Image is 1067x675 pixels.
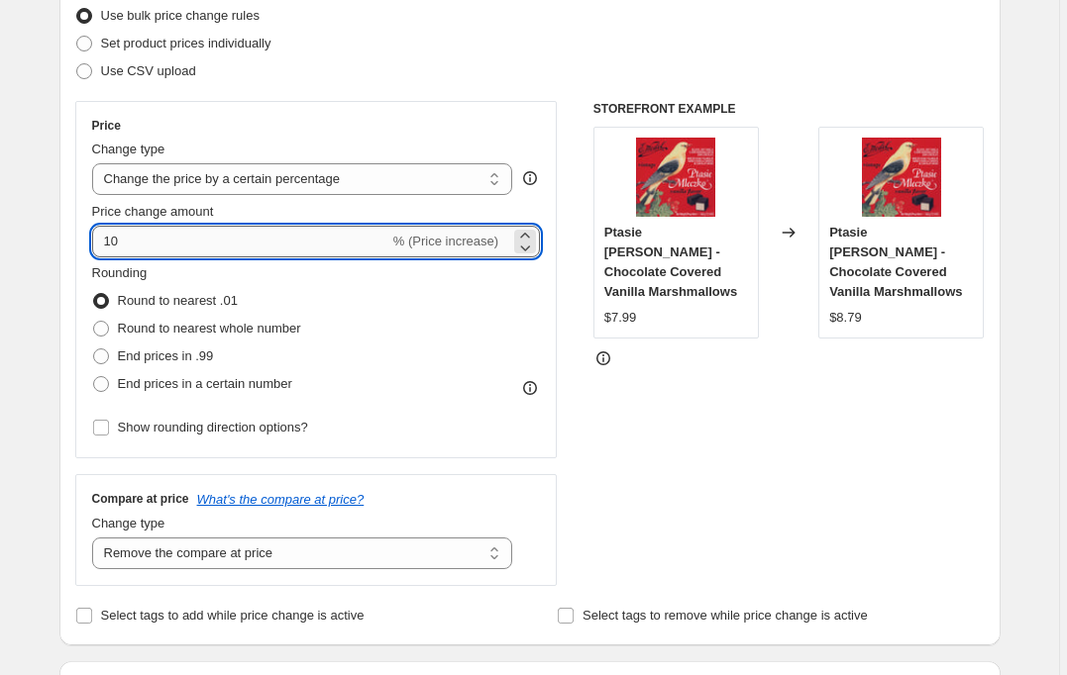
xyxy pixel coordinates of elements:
[829,225,962,299] span: Ptasie [PERSON_NAME] - Chocolate Covered Vanilla Marshmallows
[829,308,862,328] div: $8.79
[118,293,238,308] span: Round to nearest .01
[636,138,715,217] img: ptasie-mleczko-chocolate-covered-vanilla-marshmallows-274959_80x.jpg
[393,234,498,248] span: % (Price increase)
[92,265,148,280] span: Rounding
[92,516,165,530] span: Change type
[92,204,214,219] span: Price change amount
[604,308,637,328] div: $7.99
[101,608,365,623] span: Select tags to add while price change is active
[118,348,214,363] span: End prices in .99
[92,491,189,507] h3: Compare at price
[92,142,165,156] span: Change type
[101,36,271,50] span: Set product prices individually
[92,118,121,134] h3: Price
[583,608,868,623] span: Select tags to remove while price change is active
[92,226,389,257] input: -15
[604,225,737,299] span: Ptasie [PERSON_NAME] - Chocolate Covered Vanilla Marshmallows
[101,63,196,78] span: Use CSV upload
[862,138,941,217] img: ptasie-mleczko-chocolate-covered-vanilla-marshmallows-274959_80x.jpg
[101,8,260,23] span: Use bulk price change rules
[118,376,292,391] span: End prices in a certain number
[593,101,985,117] h6: STOREFRONT EXAMPLE
[197,492,365,507] button: What's the compare at price?
[118,420,308,434] span: Show rounding direction options?
[118,321,301,336] span: Round to nearest whole number
[520,168,540,188] div: help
